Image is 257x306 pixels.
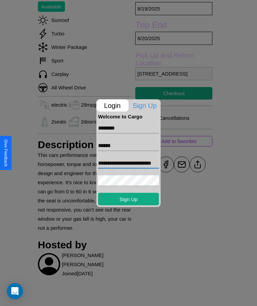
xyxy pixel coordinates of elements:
[98,193,159,205] button: Sign Up
[96,99,128,111] p: Login
[7,283,23,299] div: Open Intercom Messenger
[98,113,159,119] h4: Welcome to Cargo
[3,139,8,167] div: Give Feedback
[129,99,161,111] p: Sign Up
